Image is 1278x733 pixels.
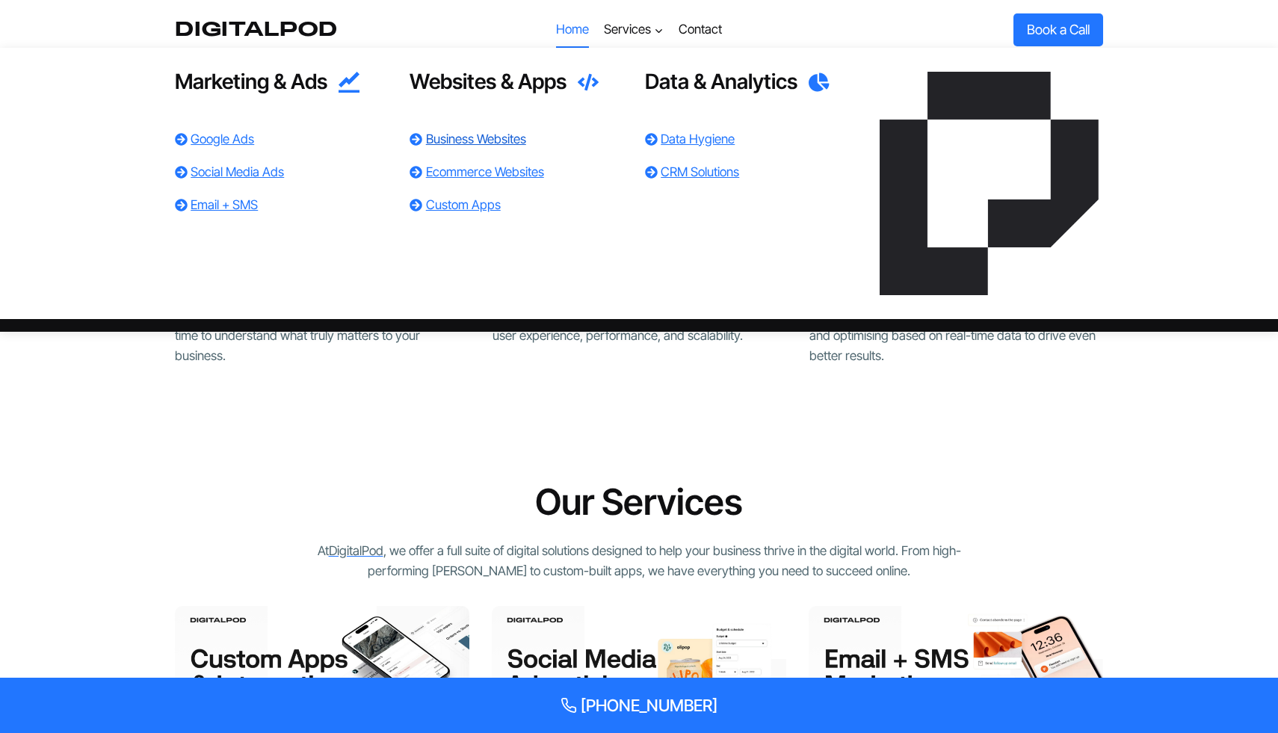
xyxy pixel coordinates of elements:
[596,12,671,48] button: Child menu of Services
[1013,13,1103,46] a: Book a Call
[191,132,254,146] a: Google Ads
[661,132,735,146] a: Data Hygiene
[581,696,717,715] span: [PHONE_NUMBER]
[175,18,338,41] a: DigitalPod
[426,164,544,179] a: Ecommerce Websites
[18,696,1260,715] a: [PHONE_NUMBER]
[426,132,526,146] a: Business Websites
[661,164,739,179] a: CRM Solutions
[329,543,383,558] a: DigitalPod
[548,12,729,48] nav: Primary Navigation
[309,480,969,524] h2: Our Services
[671,12,729,48] a: Contact
[410,69,567,95] span: Websites & Apps
[191,164,284,179] a: Social Media Ads
[426,197,501,212] a: Custom Apps
[309,541,969,581] p: At , we offer a full suite of digital solutions designed to help your business thrive in the digi...
[645,69,797,95] span: Data & Analytics
[175,69,327,95] span: Marketing & Ads
[548,12,596,48] a: Home
[191,197,258,212] a: Email + SMS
